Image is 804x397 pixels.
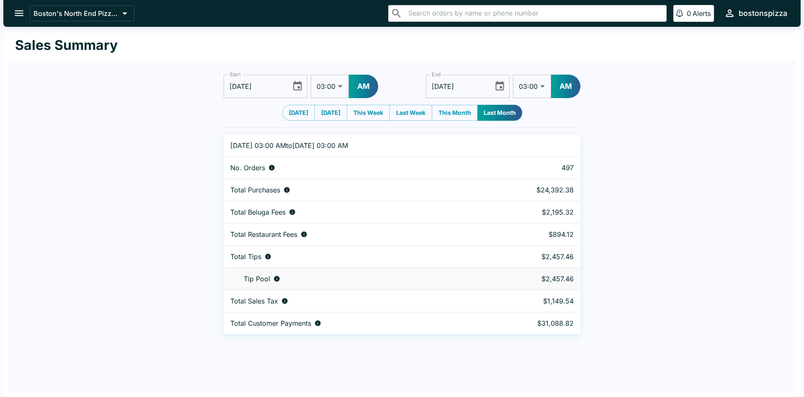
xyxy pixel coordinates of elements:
button: Boston's North End Pizza Bakery [30,5,134,21]
button: bostonspizza [721,4,791,22]
h1: Sales Summary [15,37,118,54]
div: Sales tax paid by diners [230,297,474,305]
p: Total Purchases [230,186,280,194]
p: Boston's North End Pizza Bakery [33,9,119,18]
button: Choose date, selected date is Aug 1, 2025 [289,77,307,95]
p: No. Orders [230,163,265,172]
label: Start [229,71,240,78]
p: $894.12 [487,230,574,239]
button: [DATE] [282,105,315,121]
button: This Week [347,105,390,121]
button: This Month [432,105,478,121]
p: Total Beluga Fees [230,208,286,216]
div: Total amount paid for orders by diners [230,319,474,327]
button: Last Week [389,105,432,121]
p: $2,457.46 [487,252,574,261]
button: AM [349,75,378,98]
input: mm/dd/yyyy [426,75,487,98]
div: Fees paid by diners to restaurant [230,230,474,239]
p: 0 [687,9,691,18]
button: [DATE] [314,105,347,121]
p: Total Tips [230,252,261,261]
p: $2,457.46 [487,275,574,283]
p: $31,088.82 [487,319,574,327]
button: open drawer [8,3,30,24]
p: Total Customer Payments [230,319,311,327]
p: Total Restaurant Fees [230,230,297,239]
label: End [432,71,441,78]
button: AM [551,75,580,98]
p: 497 [487,163,574,172]
input: mm/dd/yyyy [224,75,285,98]
div: Aggregate order subtotals [230,186,474,194]
p: [DATE] 03:00 AM to [DATE] 03:00 AM [230,141,474,150]
p: Tip Pool [244,275,270,283]
div: Combined individual and pooled tips [230,252,474,261]
div: Number of orders placed [230,163,474,172]
div: Tips unclaimed by a waiter [230,275,474,283]
p: $2,195.32 [487,208,574,216]
p: Total Sales Tax [230,297,278,305]
p: $1,149.54 [487,297,574,305]
input: Search orders by name or phone number [406,8,663,19]
div: Fees paid by diners to Beluga [230,208,474,216]
p: $24,392.38 [487,186,574,194]
button: Last Month [477,105,522,121]
div: bostonspizza [739,8,787,18]
button: Choose date, selected date is Sep 1, 2025 [491,77,509,95]
p: Alerts [693,9,711,18]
